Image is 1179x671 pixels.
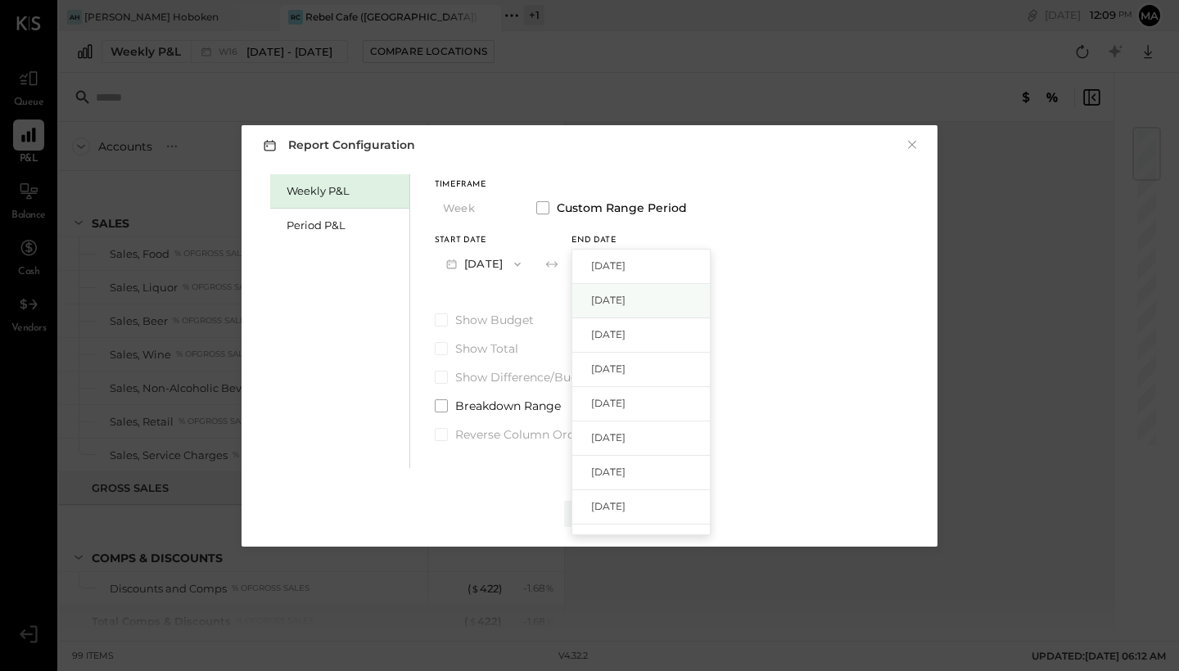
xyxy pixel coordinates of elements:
[591,259,626,272] span: [DATE]
[591,293,626,307] span: [DATE]
[455,426,586,443] span: Reverse Column Order
[287,183,401,199] div: Weekly P&L
[455,369,650,385] span: Show Difference/Budget Variance
[564,501,615,527] button: Apply
[455,340,518,357] span: Show Total
[435,193,517,223] button: Week
[591,396,626,410] span: [DATE]
[557,200,687,216] span: Custom Range Period
[591,465,626,479] span: [DATE]
[571,236,669,245] div: End date
[260,135,415,155] h3: Report Configuration
[455,398,561,414] span: Breakdown Range
[455,312,534,328] span: Show Budget
[435,181,517,189] div: Timeframe
[591,430,626,444] span: [DATE]
[435,249,532,279] button: [DATE]
[905,137,919,153] button: ×
[591,534,626,547] span: [DATE]
[591,327,626,341] span: [DATE]
[591,499,626,513] span: [DATE]
[435,236,532,245] div: Start Date
[591,362,626,376] span: [DATE]
[287,218,401,233] div: Period P&L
